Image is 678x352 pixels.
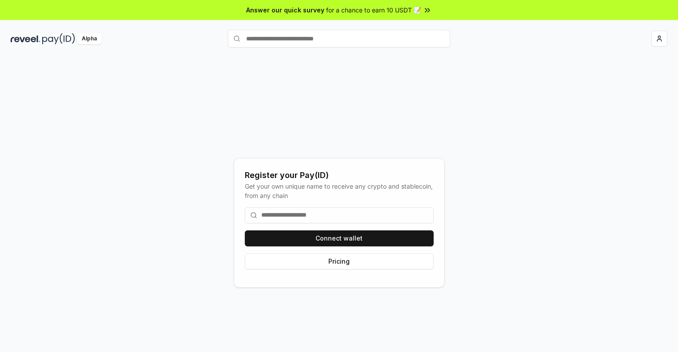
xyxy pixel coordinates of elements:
span: Answer our quick survey [246,5,324,15]
img: reveel_dark [11,33,40,44]
button: Connect wallet [245,230,434,246]
button: Pricing [245,253,434,269]
span: for a chance to earn 10 USDT 📝 [326,5,421,15]
div: Register your Pay(ID) [245,169,434,182]
img: pay_id [42,33,75,44]
div: Get your own unique name to receive any crypto and stablecoin, from any chain [245,182,434,200]
div: Alpha [77,33,102,44]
